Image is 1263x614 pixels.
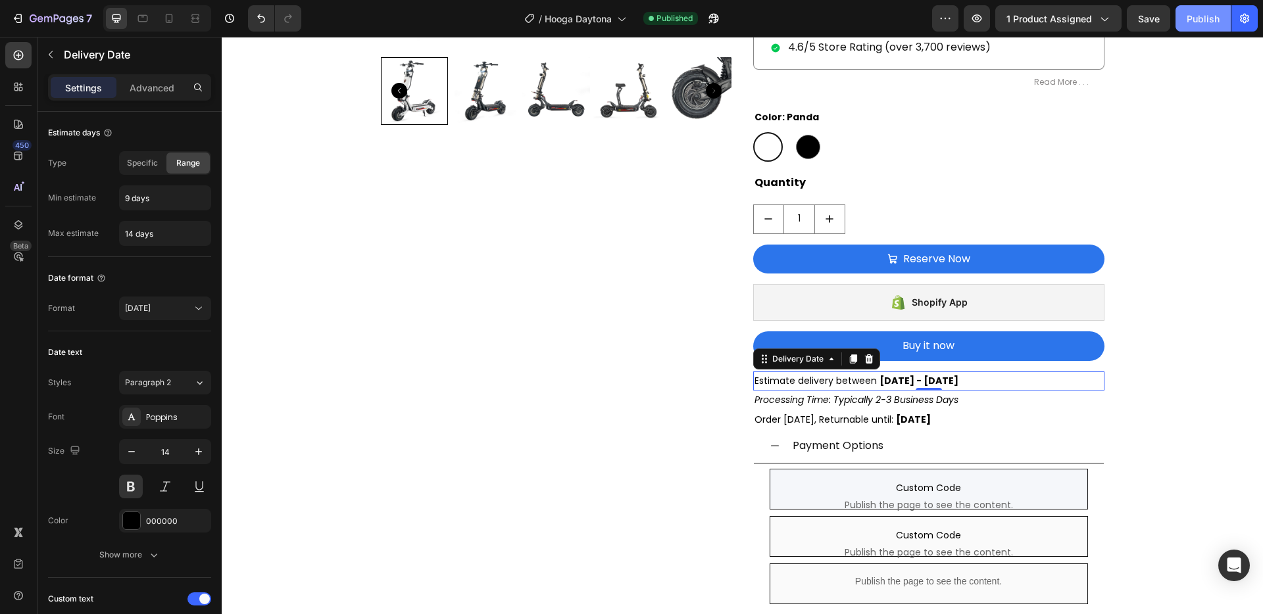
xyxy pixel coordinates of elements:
div: Show more [99,548,161,561]
button: Show more [48,543,211,567]
button: Paragraph 2 [119,371,211,394]
div: Shopify App [690,258,746,273]
div: Delivery Date [548,316,605,328]
input: Auto [120,222,210,245]
p: Advanced [130,81,174,95]
div: Styles [48,377,71,389]
p: Settings [65,81,102,95]
button: Buy it now [532,295,883,324]
span: Paragraph 2 [125,377,171,389]
span: Publish the page to see the content. [549,509,866,522]
div: Custom text [48,593,93,605]
div: 450 [12,140,32,151]
p: 4.6/5 Store Rating (over 3,700 reviews) [566,1,864,20]
button: Publish [1176,5,1231,32]
strong: Quantity [533,138,584,153]
button: 1 product assigned [995,5,1122,32]
div: Estimate days [48,127,113,139]
span: Hooga Daytona [545,12,612,26]
div: Beta [10,241,32,251]
button: Save [1127,5,1170,32]
p: Publish the page to see the content. [549,538,866,552]
button: 7 [5,5,98,32]
input: quantity [562,168,593,197]
a: Read More . . . [797,33,883,58]
span: [DATE] [125,303,151,313]
div: Color [48,515,68,527]
div: Poppins [146,412,208,423]
button: decrement [532,168,562,197]
div: Undo/Redo [248,5,301,32]
span: [DATE] [674,376,709,389]
div: Open Intercom Messenger [1218,550,1250,581]
span: Specific [127,157,158,169]
div: Min estimate [48,192,96,204]
span: [DATE] - [DATE] [658,337,737,350]
button: Reserve Now [532,208,883,237]
p: Payment Options [571,400,662,419]
span: Publish the page to see the content. [549,461,866,475]
button: increment [593,168,623,197]
div: 000000 [146,515,208,527]
button: Carousel Next Arrow [484,46,500,62]
span: Estimate delivery between [533,337,655,350]
div: Buy it now [681,300,733,319]
span: Save [1138,13,1160,24]
iframe: Design area [222,37,1263,614]
p: 7 [86,11,92,26]
i: Processing Time: Typically 2-3 Business Days [533,356,737,369]
span: / [539,12,542,26]
div: Size [48,442,83,460]
legend: Color: Panda [532,71,599,90]
div: Format [48,302,75,314]
div: Max estimate [48,227,99,239]
button: [DATE] [119,296,211,320]
span: Range [176,157,200,169]
p: Read More . . . [812,38,867,53]
div: Reserve Now [681,213,749,232]
div: Date format [48,272,107,284]
input: Auto [120,186,210,210]
span: 1 product assigned [1006,12,1092,26]
span: Order [DATE], Returnable until: [533,376,672,389]
div: Type [48,157,66,169]
div: Publish [1187,12,1220,26]
div: Font [48,411,64,423]
p: Delivery Date [64,47,206,62]
span: Published [656,12,693,24]
div: Date text [48,346,82,358]
span: Custom Code [549,443,866,459]
span: Custom Code [549,490,866,506]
